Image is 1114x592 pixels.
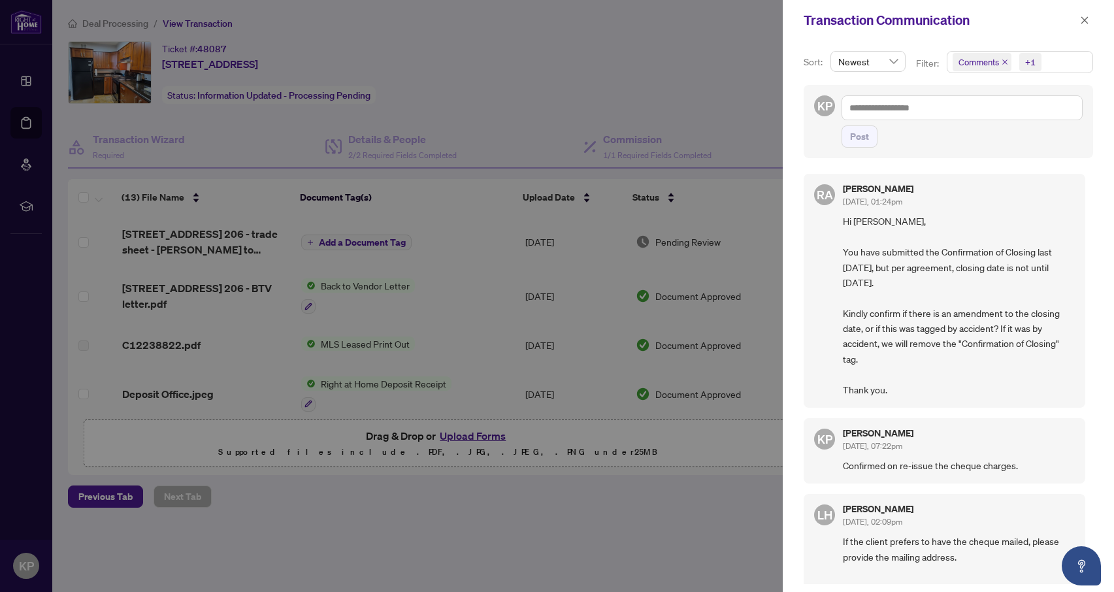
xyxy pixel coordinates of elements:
p: Filter: [916,56,941,71]
h5: [PERSON_NAME] [843,429,913,438]
div: +1 [1025,56,1036,69]
span: [DATE], 01:24pm [843,197,902,206]
span: [DATE], 02:09pm [843,517,902,527]
div: Transaction Communication [804,10,1076,30]
span: Confirmed on re-issue the cheque charges. [843,458,1075,473]
h5: [PERSON_NAME] [843,184,913,193]
span: Comments [958,56,999,69]
span: RA [817,186,833,204]
span: close [1002,59,1008,65]
span: KP [817,97,832,115]
span: Newest [838,52,898,71]
span: LH [817,506,832,524]
span: Comments [953,53,1011,71]
span: close [1080,16,1089,25]
button: Post [842,125,877,148]
h5: [PERSON_NAME] [843,504,913,514]
button: Open asap [1062,546,1101,585]
span: KP [817,430,832,448]
span: [DATE], 07:22pm [843,441,902,451]
span: Hi [PERSON_NAME], You have submitted the Confirmation of Closing last [DATE], but per agreement, ... [843,214,1075,397]
p: Sort: [804,55,825,69]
